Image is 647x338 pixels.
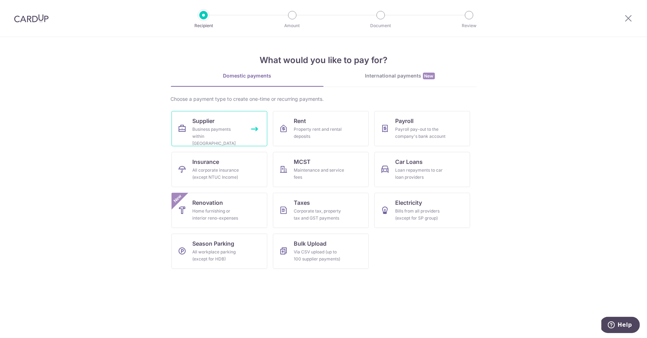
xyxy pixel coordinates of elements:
[171,72,324,79] div: Domestic payments
[374,193,470,228] a: ElectricityBills from all providers (except for SP group)
[294,126,345,140] div: Property rent and rental deposits
[193,158,219,166] span: Insurance
[273,234,369,269] a: Bulk UploadVia CSV upload (up to 100 supplier payments)
[273,193,369,228] a: TaxesCorporate tax, property tax and GST payments
[374,111,470,146] a: PayrollPayroll pay-out to the company's bank account
[193,248,243,263] div: All workplace parking (except for HDB)
[172,193,267,228] a: RenovationHome furnishing or interior reno-expensesNew
[193,198,223,207] span: Renovation
[193,126,243,147] div: Business payments within [GEOGRAPHIC_DATA]
[16,5,31,11] span: Help
[193,208,243,222] div: Home furnishing or interior reno-expenses
[172,193,183,204] span: New
[396,167,446,181] div: Loan repayments to car loan providers
[294,239,327,248] span: Bulk Upload
[178,22,230,29] p: Recipient
[396,198,422,207] span: Electricity
[423,73,435,79] span: New
[273,152,369,187] a: MCSTMaintenance and service fees
[171,54,477,67] h4: What would you like to pay for?
[602,317,640,334] iframe: Opens a widget where you can find more information
[172,111,267,146] a: SupplierBusiness payments within [GEOGRAPHIC_DATA]
[294,198,310,207] span: Taxes
[273,111,369,146] a: RentProperty rent and rental deposits
[396,117,414,125] span: Payroll
[266,22,318,29] p: Amount
[396,158,423,166] span: Car Loans
[172,234,267,269] a: Season ParkingAll workplace parking (except for HDB)
[396,208,446,222] div: Bills from all providers (except for SP group)
[172,152,267,187] a: InsuranceAll corporate insurance (except NTUC Income)
[294,117,306,125] span: Rent
[294,208,345,222] div: Corporate tax, property tax and GST payments
[14,14,49,23] img: CardUp
[193,239,235,248] span: Season Parking
[443,22,495,29] p: Review
[294,167,345,181] div: Maintenance and service fees
[396,126,446,140] div: Payroll pay-out to the company's bank account
[355,22,407,29] p: Document
[294,158,311,166] span: MCST
[374,152,470,187] a: Car LoansLoan repayments to car loan providers
[171,96,477,103] div: Choose a payment type to create one-time or recurring payments.
[324,72,477,80] div: International payments
[193,167,243,181] div: All corporate insurance (except NTUC Income)
[193,117,215,125] span: Supplier
[294,248,345,263] div: Via CSV upload (up to 100 supplier payments)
